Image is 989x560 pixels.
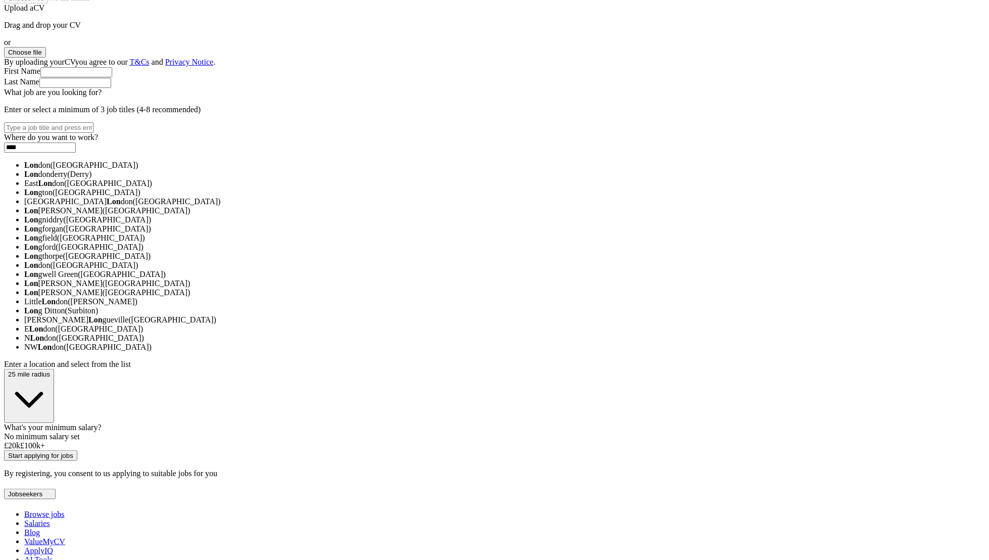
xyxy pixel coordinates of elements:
li: [PERSON_NAME] [24,206,985,215]
button: Start applying for jobs [4,450,77,461]
strong: Lon [88,315,103,324]
span: ([PERSON_NAME]) [68,297,137,306]
li: gforgan [24,224,985,234]
button: Choose file [4,47,46,58]
span: ([GEOGRAPHIC_DATA]) [103,206,191,215]
span: ([GEOGRAPHIC_DATA]) [64,343,152,351]
strong: Lon [38,343,52,351]
span: ([GEOGRAPHIC_DATA]) [133,197,221,206]
a: Salaries [24,519,50,528]
li: gthorpe [24,252,985,261]
p: Drag and drop your CV [4,21,985,30]
li: [GEOGRAPHIC_DATA] don [24,197,985,206]
strong: Lon [42,297,56,306]
a: ApplyIQ [24,546,53,555]
li: gwell Green [24,270,985,279]
li: gfield [24,234,985,243]
img: toggle icon [44,492,52,496]
a: Browse jobs [24,510,65,519]
span: Jobseekers [8,490,42,498]
p: By registering, you consent to us applying to suitable jobs for you [4,469,985,478]
span: ([GEOGRAPHIC_DATA]) [63,224,151,233]
span: ([GEOGRAPHIC_DATA]) [63,252,151,260]
strong: Lon [24,170,38,178]
strong: Lon [24,306,38,315]
li: E don [24,324,985,334]
span: ([GEOGRAPHIC_DATA]) [128,315,216,324]
a: T&Cs [130,58,150,66]
div: By uploading your CV you agree to our and . [4,58,985,67]
strong: Lon [107,197,121,206]
span: ([GEOGRAPHIC_DATA]) [64,179,152,188]
strong: Lon [24,252,38,260]
li: [PERSON_NAME] [24,279,985,288]
label: Last Name [4,77,39,86]
li: gford [24,243,985,252]
li: g Ditton [24,306,985,315]
strong: Lon [24,224,38,233]
strong: Lon [30,334,44,342]
span: ([GEOGRAPHIC_DATA]) [57,234,145,242]
span: ([GEOGRAPHIC_DATA]) [103,279,191,288]
label: Upload a CV [4,4,44,12]
strong: Lon [24,288,38,297]
li: Little don [24,297,985,306]
div: Enter a location and select from the list [4,360,985,369]
label: Where do you want to work? [4,133,98,142]
strong: Lon [24,161,38,169]
span: ([GEOGRAPHIC_DATA]) [63,215,151,224]
span: ([GEOGRAPHIC_DATA]) [103,288,191,297]
span: (Derry) [67,170,91,178]
a: Blog [24,528,40,537]
span: ([GEOGRAPHIC_DATA]) [78,270,166,278]
li: gton [24,188,985,197]
span: ([GEOGRAPHIC_DATA]) [51,261,138,269]
strong: Lon [29,324,43,333]
button: 25 mile radius [4,369,54,423]
span: £ 20 k [4,441,20,450]
span: 25 mile radius [8,370,50,378]
li: [PERSON_NAME] gueville [24,315,985,324]
strong: Lon [24,234,38,242]
label: What's your minimum salary? [4,423,102,432]
li: gniddry [24,215,985,224]
li: East don [24,179,985,188]
span: or [4,38,11,46]
strong: Lon [24,206,38,215]
a: Privacy Notice [165,58,214,66]
label: First Name [4,67,40,75]
strong: Lon [24,261,38,269]
div: No minimum salary set [4,432,985,441]
span: (Surbiton) [65,306,98,315]
li: don [24,261,985,270]
input: Type a job title and press enter [4,122,93,133]
span: £ 100 k+ [20,441,45,450]
strong: Lon [24,279,38,288]
a: ValueMyCV [24,537,65,546]
span: ([GEOGRAPHIC_DATA]) [56,334,144,342]
li: [PERSON_NAME] [24,288,985,297]
li: NW don [24,343,985,352]
strong: Lon [24,270,38,278]
strong: Lon [24,188,38,197]
span: ([GEOGRAPHIC_DATA]) [56,243,144,251]
span: ([GEOGRAPHIC_DATA]) [53,188,140,197]
strong: Lon [38,179,53,188]
span: ([GEOGRAPHIC_DATA]) [51,161,138,169]
strong: Lon [24,215,38,224]
span: ([GEOGRAPHIC_DATA]) [55,324,143,333]
p: Enter or select a minimum of 3 job titles (4-8 recommended) [4,105,985,114]
li: N don [24,334,985,343]
li: donderry [24,170,985,179]
li: don [24,161,985,170]
label: What job are you looking for? [4,88,102,97]
strong: Lon [24,243,38,251]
